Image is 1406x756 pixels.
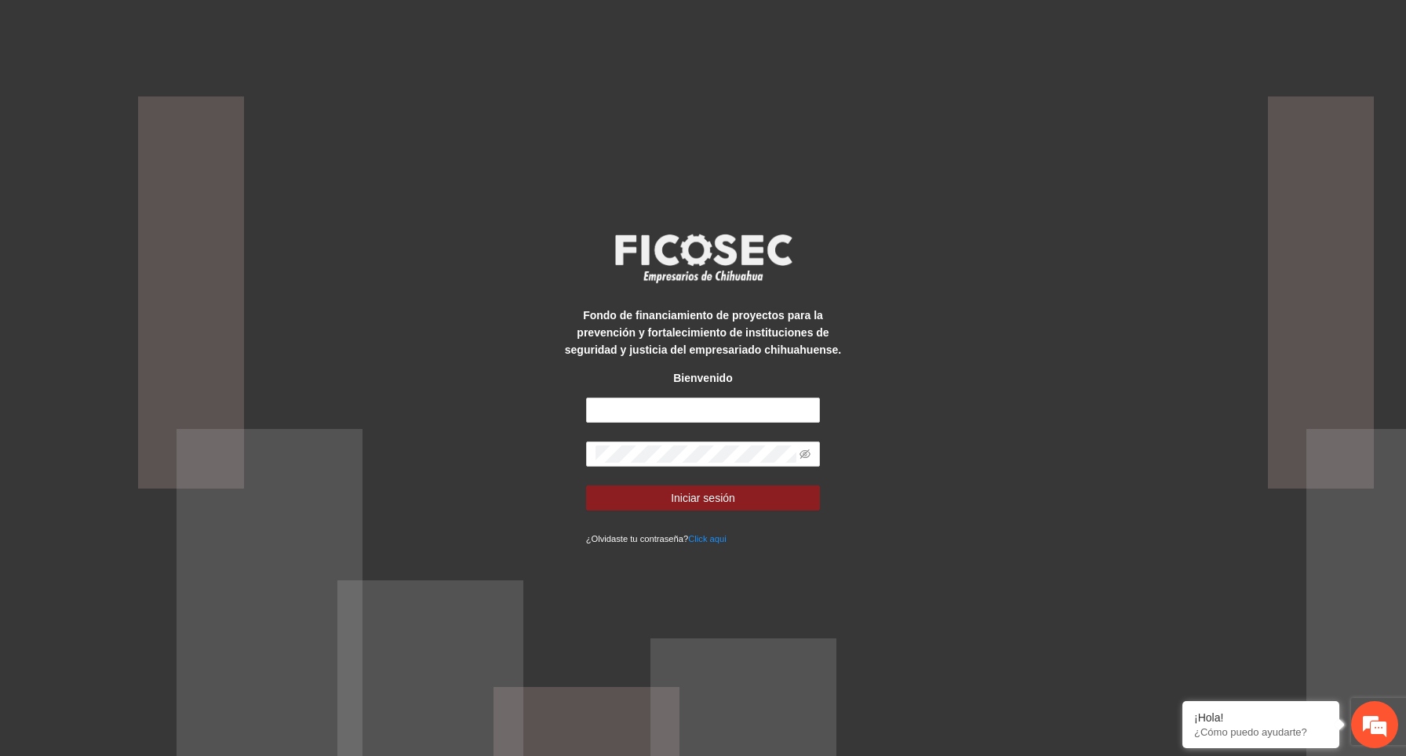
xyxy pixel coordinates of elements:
[800,449,810,460] span: eye-invisible
[586,534,727,543] small: ¿Olvidaste tu contraseña?
[1194,711,1328,724] div: ¡Hola!
[688,534,727,543] a: Click aqui
[586,485,821,511] button: Iniciar sesión
[605,229,801,287] img: logo
[673,372,732,384] strong: Bienvenido
[565,309,841,356] strong: Fondo de financiamiento de proyectos para la prevención y fortalecimiento de instituciones de seg...
[1194,726,1328,738] p: ¿Cómo puedo ayudarte?
[671,489,735,507] span: Iniciar sesión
